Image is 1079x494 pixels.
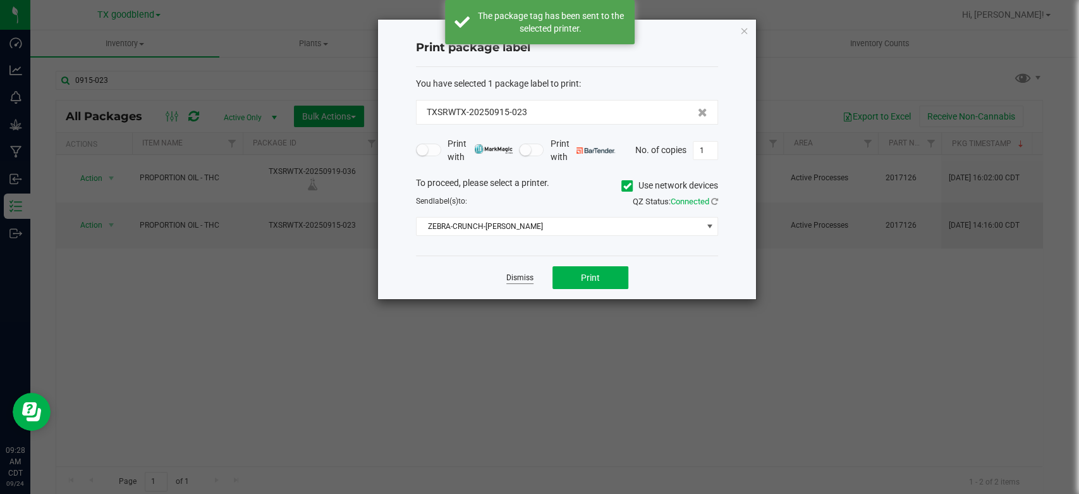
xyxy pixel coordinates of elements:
a: Dismiss [506,273,533,283]
span: Print [581,273,600,283]
span: Print with [448,137,513,164]
span: Print with [550,137,615,164]
div: The package tag has been sent to the selected printer. [477,9,625,35]
span: ZEBRA-CRUNCH-[PERSON_NAME] [417,218,702,235]
span: Send to: [416,197,467,206]
span: No. of copies [635,144,686,154]
button: Print [552,266,628,289]
span: You have selected 1 package label to print [416,78,579,89]
span: QZ Status: [633,197,718,206]
h4: Print package label [416,40,718,56]
div: : [416,77,718,90]
label: Use network devices [621,179,718,192]
div: To proceed, please select a printer. [406,176,728,195]
span: TXSRWTX-20250915-023 [427,106,527,119]
span: label(s) [433,197,458,206]
img: mark_magic_cybra.png [474,144,513,154]
img: bartender.png [576,147,615,154]
iframe: Resource center [13,393,51,431]
span: Connected [671,197,709,206]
